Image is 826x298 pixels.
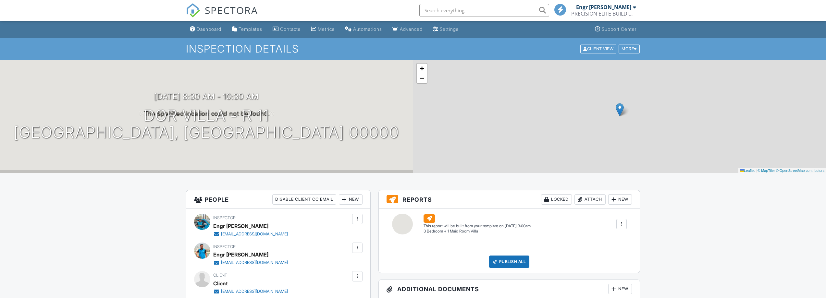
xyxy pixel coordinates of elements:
div: New [608,194,632,205]
div: Attach [574,194,606,205]
span: Inspector [213,244,236,249]
a: Leaflet [740,169,755,173]
a: © OpenStreetMap contributors [776,169,824,173]
div: Metrics [318,26,335,32]
a: Zoom out [417,73,427,83]
a: SPECTORA [186,9,258,22]
a: Zoom in [417,64,427,73]
div: Engr [PERSON_NAME] [213,250,268,259]
div: Disable Client CC Email [272,194,336,205]
span: | [756,169,757,173]
a: Advanced [390,23,425,35]
span: Client [213,273,227,278]
div: Publish All [489,256,530,268]
div: Client View [580,44,616,53]
div: Dashboard [197,26,221,32]
div: New [608,284,632,294]
a: © MapTiler [758,169,775,173]
div: Settings [440,26,459,32]
div: This report will be built from your template on [DATE] 3:00am [424,223,531,229]
a: Support Center [592,23,639,35]
h1: Dor Villa - R 11 [GEOGRAPHIC_DATA], [GEOGRAPHIC_DATA] 00000 [14,107,399,141]
a: Contacts [270,23,303,35]
a: Automations (Basic) [342,23,385,35]
div: PRECISION ELITE BUILDING INSPECTION SERVICES L.L.C [571,10,636,17]
div: Engr [PERSON_NAME] [576,4,631,10]
span: Inspector [213,215,236,220]
a: [EMAIL_ADDRESS][DOMAIN_NAME] [213,259,288,266]
div: [EMAIL_ADDRESS][DOMAIN_NAME] [221,232,288,237]
a: Metrics [308,23,337,35]
h3: Reports [379,190,640,209]
div: Contacts [280,26,301,32]
h3: People [186,190,370,209]
div: Client [213,279,228,288]
div: More [619,44,640,53]
div: Engr [PERSON_NAME] [213,221,268,231]
h3: [DATE] 8:30 am - 10:30 am [154,92,259,101]
a: Settings [430,23,461,35]
div: Locked [541,194,572,205]
a: [EMAIL_ADDRESS][DOMAIN_NAME] [213,231,288,237]
span: SPECTORA [205,3,258,17]
div: 3 Bedroom + 1 Maid Room Villa [424,229,531,234]
div: [EMAIL_ADDRESS][DOMAIN_NAME] [221,260,288,265]
div: Advanced [400,26,423,32]
div: Templates [239,26,262,32]
a: Templates [229,23,265,35]
img: The Best Home Inspection Software - Spectora [186,3,200,18]
div: Automations [353,26,382,32]
a: Client View [580,46,618,51]
span: − [420,74,424,82]
a: Dashboard [187,23,224,35]
input: Search everything... [419,4,549,17]
div: Support Center [602,26,636,32]
div: New [339,194,363,205]
span: + [420,64,424,72]
img: Marker [616,103,624,116]
div: [EMAIL_ADDRESS][DOMAIN_NAME] [221,289,288,294]
a: [EMAIL_ADDRESS][DOMAIN_NAME] [213,288,288,295]
h1: Inspection Details [186,43,640,54]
